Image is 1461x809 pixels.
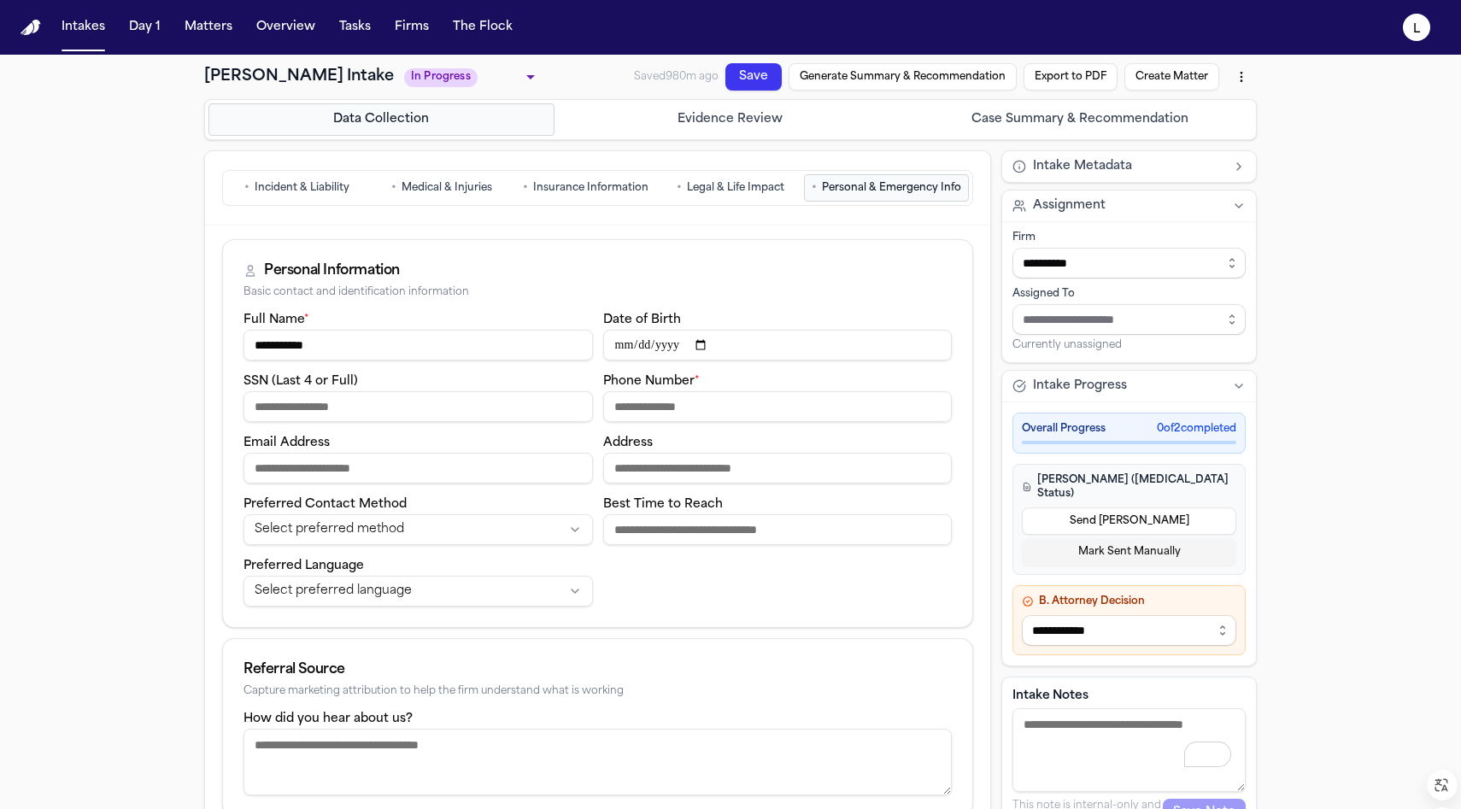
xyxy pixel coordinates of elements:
input: Address [603,453,953,484]
button: More actions [1226,62,1257,92]
button: Go to Personal & Emergency Info [804,174,969,202]
button: Save [725,63,782,91]
button: Intake Progress [1002,371,1256,402]
img: Finch Logo [21,20,41,36]
span: • [523,179,528,196]
button: Assignment [1002,191,1256,221]
text: L [1413,23,1420,35]
button: Go to Incident & Liability [226,174,367,202]
span: • [391,179,396,196]
div: Assigned To [1012,287,1246,301]
button: The Flock [446,12,519,43]
input: Select firm [1012,248,1246,278]
input: Phone number [603,391,953,422]
div: Referral Source [243,660,952,680]
h1: [PERSON_NAME] Intake [204,65,394,89]
input: SSN [243,391,593,422]
button: Overview [249,12,322,43]
a: Home [21,20,41,36]
label: Best Time to Reach [603,498,723,511]
span: Legal & Life Impact [687,181,784,195]
label: How did you hear about us? [243,712,413,725]
label: Preferred Contact Method [243,498,407,511]
button: Generate Summary & Recommendation [789,63,1017,91]
span: Medical & Injuries [402,181,492,195]
button: Create Matter [1124,63,1219,91]
button: Export to PDF [1024,63,1118,91]
button: Go to Evidence Review step [558,103,904,136]
input: Date of birth [603,330,953,361]
button: Tasks [332,12,378,43]
input: Email address [243,453,593,484]
input: Full name [243,330,593,361]
button: Go to Case Summary & Recommendation step [907,103,1253,136]
label: Address [603,437,653,449]
h4: B. Attorney Decision [1022,595,1236,608]
span: Personal & Emergency Info [822,181,961,195]
button: Firms [388,12,436,43]
span: Saved 980m ago [634,72,719,82]
span: 0 of 2 completed [1157,422,1236,436]
div: Update intake status [404,65,541,89]
span: • [677,179,682,196]
button: Go to Medical & Injuries [371,174,512,202]
div: Personal Information [264,261,400,281]
span: Insurance Information [533,181,648,195]
span: Overall Progress [1022,422,1106,436]
button: Day 1 [122,12,167,43]
span: Intake Metadata [1033,158,1132,175]
nav: Intake steps [208,103,1253,136]
button: Go to Legal & Life Impact [660,174,801,202]
span: • [812,179,817,196]
input: Assign to staff member [1012,304,1246,335]
span: Currently unassigned [1012,338,1122,352]
label: Intake Notes [1012,688,1246,705]
textarea: To enrich screen reader interactions, please activate Accessibility in Grammarly extension settings [1012,708,1246,792]
label: Email Address [243,437,330,449]
label: Full Name [243,314,309,326]
label: Phone Number [603,375,700,388]
span: • [244,179,249,196]
button: Matters [178,12,239,43]
button: Send [PERSON_NAME] [1022,507,1236,535]
div: Basic contact and identification information [243,286,952,299]
button: Intake Metadata [1002,151,1256,182]
div: Capture marketing attribution to help the firm understand what is working [243,685,952,698]
button: Go to Insurance Information [515,174,656,202]
div: Firm [1012,231,1246,244]
span: Assignment [1033,197,1106,214]
label: Date of Birth [603,314,681,326]
button: Mark Sent Manually [1022,538,1236,566]
span: In Progress [404,68,478,87]
button: Intakes [55,12,112,43]
span: Intake Progress [1033,378,1127,395]
label: SSN (Last 4 or Full) [243,375,358,388]
button: Go to Data Collection step [208,103,554,136]
h4: [PERSON_NAME] ([MEDICAL_DATA] Status) [1022,473,1236,501]
span: Incident & Liability [255,181,349,195]
label: Preferred Language [243,560,364,572]
input: Best time to reach [603,514,953,545]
